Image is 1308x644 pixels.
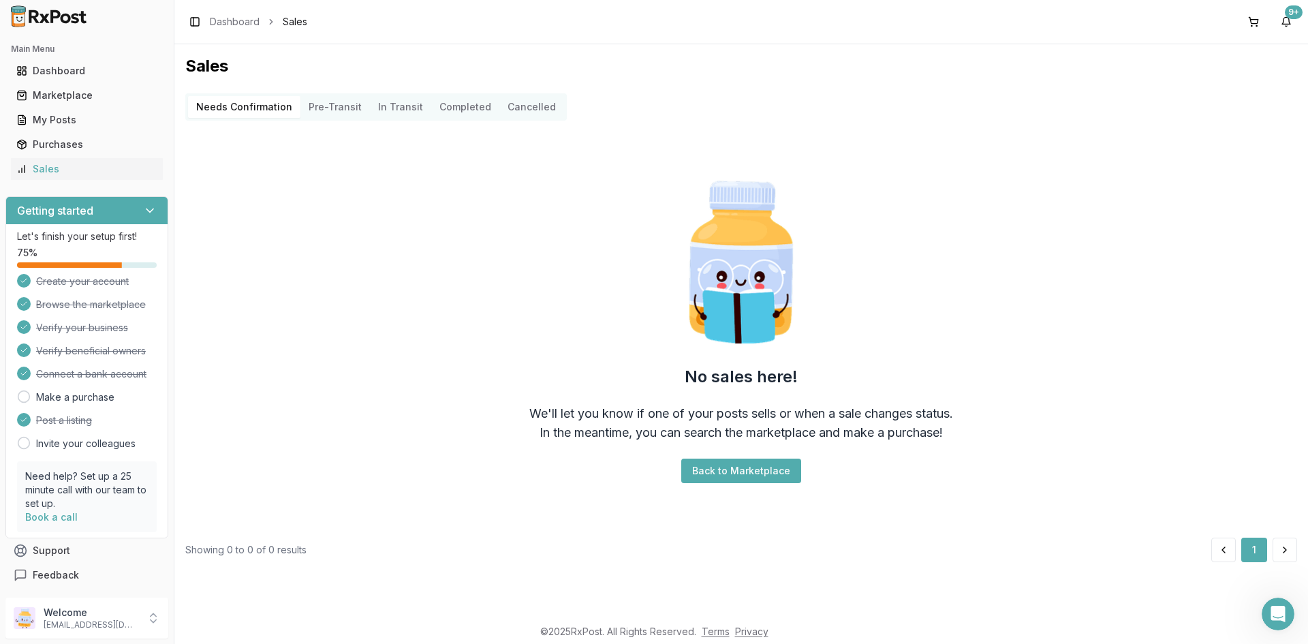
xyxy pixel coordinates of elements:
p: Need help? Set up a 25 minute call with our team to set up. [25,470,149,510]
img: RxPost Logo [5,5,93,27]
button: 1 [1241,538,1267,562]
span: Sales [283,15,307,29]
button: Completed [431,96,499,118]
div: In the meantime, you can search the marketplace and make a purchase! [540,423,943,442]
button: Cancelled [499,96,564,118]
button: Support [5,538,168,563]
div: Sales [16,162,157,176]
a: Book a call [25,511,78,523]
div: Showing 0 to 0 of 0 results [185,543,307,557]
span: Verify your business [36,321,128,335]
div: Marketplace [16,89,157,102]
button: Marketplace [5,85,168,106]
a: Marketplace [11,83,163,108]
div: We'll let you know if one of your posts sells or when a sale changes status. [529,404,953,423]
span: 75 % [17,246,37,260]
button: 9+ [1275,11,1297,33]
a: Dashboard [210,15,260,29]
button: Sales [5,158,168,180]
button: In Transit [370,96,431,118]
a: Terms [702,626,730,637]
a: Sales [11,157,163,181]
div: 9+ [1285,5,1303,19]
button: Needs Confirmation [188,96,300,118]
img: Smart Pill Bottle [654,175,828,350]
p: Let's finish your setup first! [17,230,157,243]
p: [EMAIL_ADDRESS][DOMAIN_NAME] [44,619,138,630]
h3: Getting started [17,202,93,219]
span: Feedback [33,568,79,582]
button: Purchases [5,134,168,155]
a: My Posts [11,108,163,132]
h2: No sales here! [685,366,798,388]
a: Dashboard [11,59,163,83]
button: Pre-Transit [300,96,370,118]
span: Connect a bank account [36,367,146,381]
span: Post a listing [36,414,92,427]
a: Invite your colleagues [36,437,136,450]
a: Make a purchase [36,390,114,404]
div: Purchases [16,138,157,151]
div: My Posts [16,113,157,127]
a: Privacy [735,626,768,637]
p: Welcome [44,606,138,619]
h2: Main Menu [11,44,163,55]
button: Feedback [5,563,168,587]
button: My Posts [5,109,168,131]
button: Dashboard [5,60,168,82]
iframe: Intercom live chat [1262,598,1294,630]
img: User avatar [14,607,35,629]
h1: Sales [185,55,1297,77]
span: Verify beneficial owners [36,344,146,358]
div: Dashboard [16,64,157,78]
span: Create your account [36,275,129,288]
span: Browse the marketplace [36,298,146,311]
a: Purchases [11,132,163,157]
button: Back to Marketplace [681,459,801,483]
nav: breadcrumb [210,15,307,29]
